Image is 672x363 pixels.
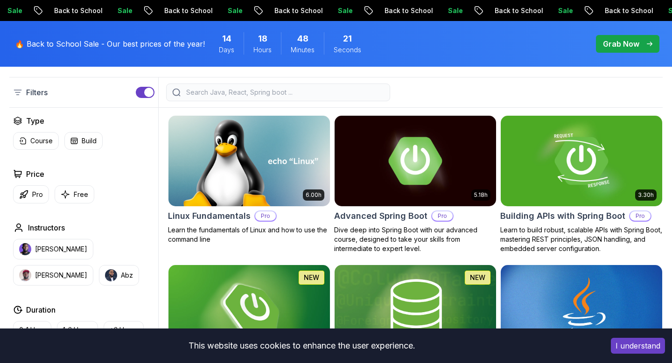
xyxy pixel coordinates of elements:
[343,32,352,45] span: 21 Seconds
[630,211,651,221] p: Pro
[99,265,139,286] button: instructor imgAbz
[329,6,359,15] p: Sale
[156,6,219,15] p: Back to School
[184,88,384,97] input: Search Java, React, Spring boot ...
[30,136,53,146] p: Course
[13,321,51,339] button: 0-1 Hour
[255,211,276,221] p: Pro
[291,45,315,55] span: Minutes
[26,168,44,180] h2: Price
[596,6,660,15] p: Back to School
[35,271,87,280] p: [PERSON_NAME]
[376,6,440,15] p: Back to School
[104,321,144,339] button: +3 Hours
[168,265,330,356] img: Spring Boot for Beginners card
[611,338,665,354] button: Accept cookies
[19,243,31,255] img: instructor img
[19,269,31,281] img: instructor img
[253,45,272,55] span: Hours
[219,6,249,15] p: Sale
[334,209,427,223] h2: Advanced Spring Boot
[121,271,133,280] p: Abz
[13,132,59,150] button: Course
[219,45,234,55] span: Days
[486,6,550,15] p: Back to School
[26,115,44,126] h2: Type
[63,325,92,335] p: 1-3 Hours
[13,265,93,286] button: instructor img[PERSON_NAME]
[500,225,663,253] p: Learn to build robust, scalable APIs with Spring Boot, mastering REST principles, JSON handling, ...
[64,132,103,150] button: Build
[35,244,87,254] p: [PERSON_NAME]
[334,225,497,253] p: Dive deep into Spring Boot with our advanced course, designed to take your skills from intermedia...
[26,87,48,98] p: Filters
[46,6,109,15] p: Back to School
[501,265,662,356] img: Java for Beginners card
[638,191,654,199] p: 3.30h
[304,273,319,282] p: NEW
[266,6,329,15] p: Back to School
[168,116,330,206] img: Linux Fundamentals card
[74,190,88,199] p: Free
[335,116,496,206] img: Advanced Spring Boot card
[13,185,49,203] button: Pro
[470,273,485,282] p: NEW
[432,211,453,221] p: Pro
[32,190,43,199] p: Pro
[55,185,94,203] button: Free
[110,325,138,335] p: +3 Hours
[109,6,139,15] p: Sale
[306,191,322,199] p: 6.00h
[501,116,662,206] img: Building APIs with Spring Boot card
[168,115,330,244] a: Linux Fundamentals card6.00hLinux FundamentalsProLearn the fundamentals of Linux and how to use t...
[500,209,625,223] h2: Building APIs with Spring Boot
[19,325,45,335] p: 0-1 Hour
[168,209,251,223] h2: Linux Fundamentals
[26,304,56,315] h2: Duration
[500,115,663,253] a: Building APIs with Spring Boot card3.30hBuilding APIs with Spring BootProLearn to build robust, s...
[440,6,469,15] p: Sale
[335,265,496,356] img: Spring Data JPA card
[82,136,97,146] p: Build
[168,225,330,244] p: Learn the fundamentals of Linux and how to use the command line
[15,38,205,49] p: 🔥 Back to School Sale - Our best prices of the year!
[28,222,65,233] h2: Instructors
[550,6,580,15] p: Sale
[334,45,361,55] span: Seconds
[13,239,93,259] button: instructor img[PERSON_NAME]
[222,32,231,45] span: 14 Days
[297,32,308,45] span: 48 Minutes
[474,191,488,199] p: 5.18h
[334,115,497,253] a: Advanced Spring Boot card5.18hAdvanced Spring BootProDive deep into Spring Boot with our advanced...
[105,269,117,281] img: instructor img
[57,321,98,339] button: 1-3 Hours
[258,32,267,45] span: 18 Hours
[603,38,639,49] p: Grab Now
[7,335,597,356] div: This website uses cookies to enhance the user experience.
